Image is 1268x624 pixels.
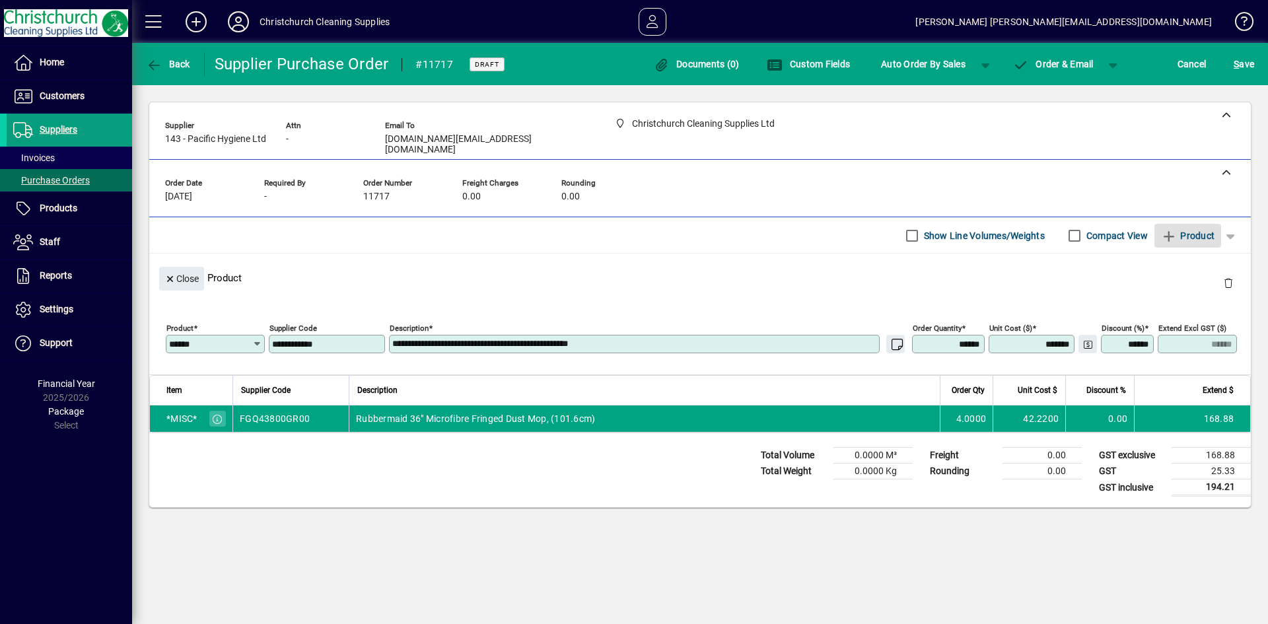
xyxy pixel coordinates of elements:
span: Draft [475,60,499,69]
span: Reports [40,270,72,281]
mat-label: Discount (%) [1102,324,1145,333]
div: #11717 [415,54,453,75]
span: Support [40,337,73,348]
mat-label: Description [390,324,429,333]
app-page-header-button: Back [132,52,205,76]
button: Order & Email [1006,52,1100,76]
td: 168.88 [1134,405,1250,432]
td: Rounding [923,464,1003,479]
label: Show Line Volumes/Weights [921,229,1045,242]
td: Total Volume [754,448,833,464]
td: 0.0000 M³ [833,448,913,464]
div: [PERSON_NAME] [PERSON_NAME][EMAIL_ADDRESS][DOMAIN_NAME] [915,11,1212,32]
span: Package [48,406,84,417]
div: Supplier Purchase Order [215,53,389,75]
button: Close [159,267,204,291]
span: Financial Year [38,378,95,389]
span: Auto Order By Sales [881,53,966,75]
td: 0.00 [1003,464,1082,479]
span: Purchase Orders [13,175,90,186]
span: S [1234,59,1239,69]
span: Invoices [13,153,55,163]
td: 0.0000 Kg [833,464,913,479]
span: Settings [40,304,73,314]
td: 0.00 [1003,448,1082,464]
button: Save [1230,52,1257,76]
span: Description [357,383,398,398]
span: Custom Fields [767,59,850,69]
td: GST inclusive [1092,479,1172,496]
button: Auto Order By Sales [874,52,972,76]
td: GST exclusive [1092,448,1172,464]
span: Back [146,59,190,69]
span: Unit Cost $ [1018,383,1057,398]
span: Item [166,383,182,398]
td: Freight [923,448,1003,464]
span: Product [1161,225,1215,246]
span: Supplier Code [241,383,291,398]
app-page-header-button: Close [156,272,207,284]
button: Documents (0) [651,52,743,76]
span: Rubbermaid 36" Microfibre Fringed Dust Mop, (101.6cm) [356,412,595,425]
td: GST [1092,464,1172,479]
mat-label: Product [166,324,194,333]
span: Extend $ [1203,383,1234,398]
td: FGQ43800GR00 [232,405,349,432]
a: Home [7,46,132,79]
div: Product [149,254,1251,302]
mat-label: Unit Cost ($) [989,324,1032,333]
a: Products [7,192,132,225]
td: 0.00 [1065,405,1134,432]
td: 25.33 [1172,464,1251,479]
button: Delete [1213,267,1244,298]
span: ave [1234,53,1254,75]
a: Invoices [7,147,132,169]
a: Settings [7,293,132,326]
td: 4.0000 [940,405,993,432]
a: Support [7,327,132,360]
span: Close [164,268,199,290]
span: Customers [40,90,85,101]
button: Product [1154,224,1221,248]
app-page-header-button: Delete [1213,277,1244,289]
a: Staff [7,226,132,259]
span: Order Qty [952,383,985,398]
span: Suppliers [40,124,77,135]
span: Documents (0) [654,59,740,69]
a: Reports [7,260,132,293]
button: Add [175,10,217,34]
span: Products [40,203,77,213]
span: Staff [40,236,60,247]
button: Custom Fields [763,52,853,76]
span: Home [40,57,64,67]
span: Order & Email [1013,59,1094,69]
button: Cancel [1174,52,1210,76]
td: 42.2200 [993,405,1065,432]
span: Discount % [1086,383,1126,398]
td: 168.88 [1172,448,1251,464]
a: Customers [7,80,132,113]
mat-label: Extend excl GST ($) [1158,324,1226,333]
mat-label: Supplier Code [269,324,317,333]
a: Purchase Orders [7,169,132,191]
span: Cancel [1178,53,1207,75]
button: Change Price Levels [1078,335,1097,353]
td: Total Weight [754,464,833,479]
a: Knowledge Base [1225,3,1251,46]
button: Back [143,52,194,76]
label: Compact View [1084,229,1148,242]
td: 194.21 [1172,479,1251,496]
mat-label: Order Quantity [913,324,962,333]
div: Christchurch Cleaning Supplies [260,11,390,32]
button: Profile [217,10,260,34]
